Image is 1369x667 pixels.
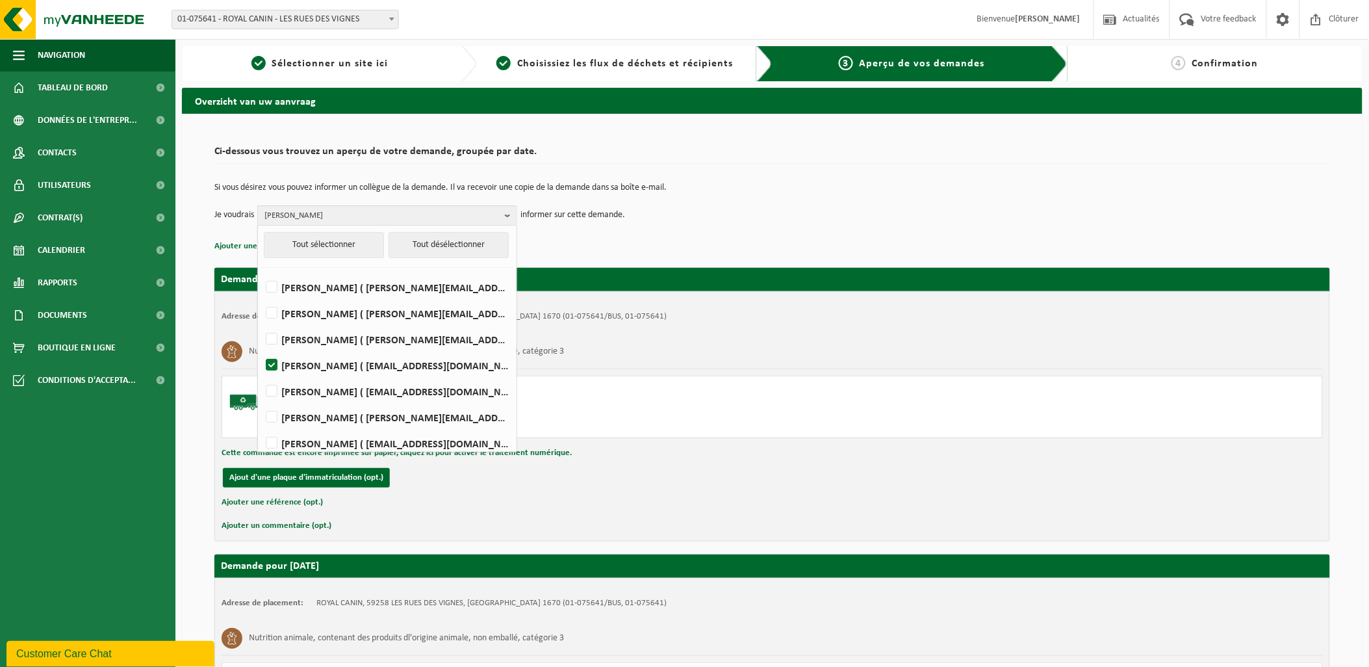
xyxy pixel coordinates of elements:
span: Navigation [38,39,85,72]
button: Ajouter un commentaire (opt.) [222,517,331,534]
label: [PERSON_NAME] ( [PERSON_NAME][EMAIL_ADDRESS][DOMAIN_NAME] ) [263,304,510,323]
span: Données de l'entrepr... [38,104,137,137]
button: Tout désélectionner [389,232,509,258]
h3: Nutrition animale, contenant des produits dl'origine animale, non emballé, catégorie 3 [249,341,564,362]
button: Ajout d'une plaque d'immatriculation (opt.) [223,468,390,488]
span: Documents [38,299,87,332]
a: 1Sélectionner un site ici [188,56,451,72]
strong: Demande pour [DATE] [221,561,319,571]
span: 1 [251,56,266,70]
span: Tableau de bord [38,72,108,104]
span: Calendrier [38,234,85,267]
button: Tout sélectionner [264,232,384,258]
h2: Overzicht van uw aanvraag [182,88,1363,113]
p: informer sur cette demande. [520,205,625,225]
p: Si vous désirez vous pouvez informer un collègue de la demande. Il va recevoir une copie de la de... [214,183,1330,192]
label: [PERSON_NAME] ( [PERSON_NAME][EMAIL_ADDRESS][DOMAIN_NAME] ) [263,330,510,349]
strong: Demande pour [DATE] [221,274,319,285]
span: Aperçu de vos demandes [860,59,985,69]
td: ROYAL CANIN, 59258 LES RUES DES VIGNES, [GEOGRAPHIC_DATA] 1670 (01-075641/BUS, 01-075641) [316,598,667,608]
span: Contacts [38,137,77,169]
span: 01-075641 - ROYAL CANIN - LES RUES DES VIGNES [172,10,398,29]
h3: Nutrition animale, contenant des produits dl'origine animale, non emballé, catégorie 3 [249,628,564,649]
span: 3 [839,56,853,70]
label: [PERSON_NAME] ( [EMAIL_ADDRESS][DOMAIN_NAME] ) [263,434,510,453]
span: Boutique en ligne [38,332,116,364]
button: Ajouter une référence (opt.) [214,238,316,255]
span: Sélectionner un site ici [272,59,389,69]
p: Je voudrais [214,205,254,225]
span: Rapports [38,267,77,299]
h2: Ci-dessous vous trouvez un aperçu de votre demande, groupée par date. [214,146,1330,164]
label: [PERSON_NAME] ( [EMAIL_ADDRESS][DOMAIN_NAME] ) [263,382,510,401]
strong: [PERSON_NAME] [1016,14,1081,24]
strong: Adresse de placement: [222,312,303,320]
span: 01-075641 - ROYAL CANIN - LES RUES DES VIGNES [172,10,399,29]
iframe: chat widget [6,638,217,667]
img: BL-SO-LV.png [229,383,268,422]
div: Nombre: 1 [281,421,825,431]
button: Ajouter une référence (opt.) [222,494,323,511]
label: [PERSON_NAME] ( [PERSON_NAME][EMAIL_ADDRESS][DOMAIN_NAME] ) [263,278,510,297]
div: Livraison [281,404,825,414]
span: [PERSON_NAME] [264,206,500,226]
button: Cette commande est encore imprimée sur papier, cliquez ici pour activer le traitement numérique. [222,445,572,462]
span: Utilisateurs [38,169,91,202]
span: 4 [1171,56,1186,70]
strong: Adresse de placement: [222,599,303,607]
label: [PERSON_NAME] ( [PERSON_NAME][EMAIL_ADDRESS][DOMAIN_NAME] ) [263,408,510,427]
span: Choisissiez les flux de déchets et récipients [517,59,734,69]
span: Confirmation [1192,59,1259,69]
a: 2Choisissiez les flux de déchets et récipients [483,56,746,72]
span: 2 [496,56,511,70]
span: Contrat(s) [38,202,83,234]
span: Conditions d'accepta... [38,364,136,397]
button: [PERSON_NAME] [257,205,517,225]
label: [PERSON_NAME] ( [EMAIL_ADDRESS][DOMAIN_NAME] ) [263,356,510,375]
